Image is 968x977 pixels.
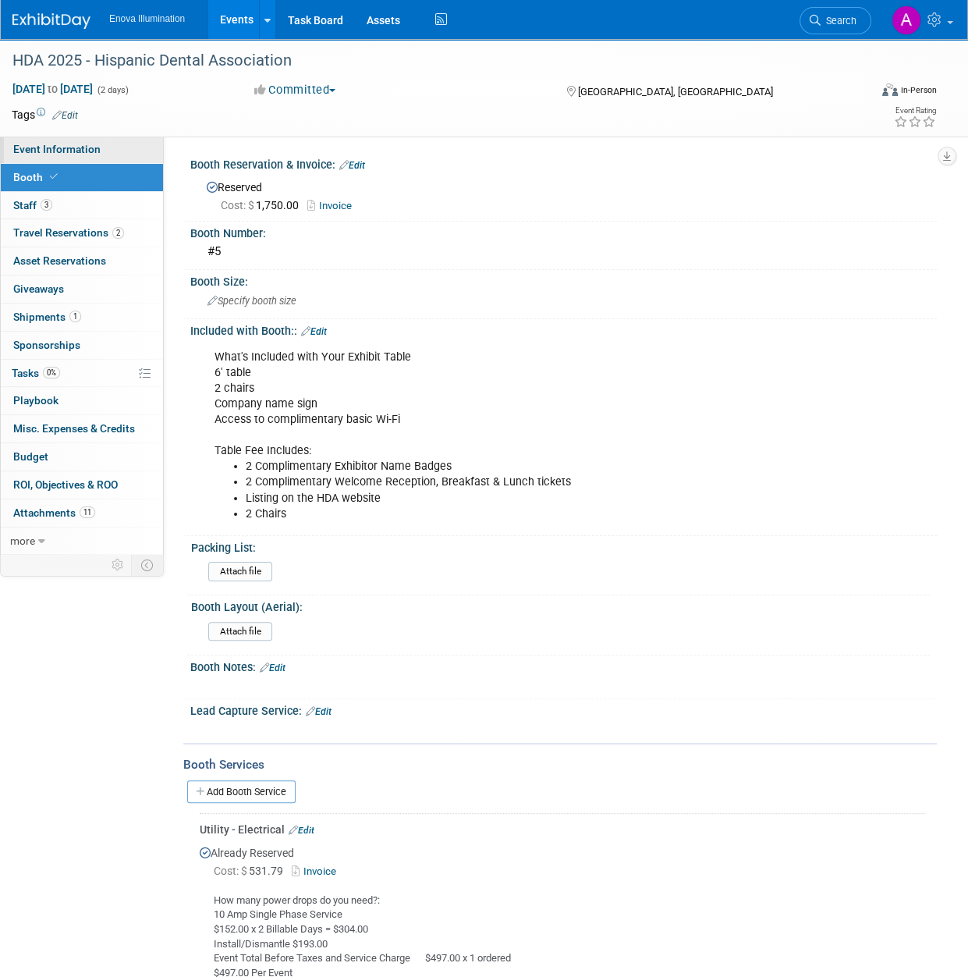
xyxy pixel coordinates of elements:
[207,295,296,307] span: Specify booth size
[96,85,129,95] span: (2 days)
[900,84,937,96] div: In-Person
[13,171,61,183] span: Booth
[1,415,163,442] a: Misc. Expenses & Credits
[1,499,163,527] a: Attachments11
[12,107,78,123] td: Tags
[802,81,937,105] div: Event Format
[112,227,124,239] span: 2
[105,555,132,575] td: Personalize Event Tab Strip
[41,199,52,211] span: 3
[10,535,35,547] span: more
[191,536,930,556] div: Packing List:
[80,506,95,518] span: 11
[1,219,163,247] a: Travel Reservations2
[202,240,925,264] div: #5
[1,136,163,163] a: Event Information
[246,491,779,506] li: Listing on the HDA website
[190,699,937,719] div: Lead Capture Service:
[221,199,305,211] span: 1,750.00
[289,825,314,836] a: Edit
[13,254,106,267] span: Asset Reservations
[260,663,285,673] a: Edit
[578,86,773,98] span: [GEOGRAPHIC_DATA], [GEOGRAPHIC_DATA]
[1,471,163,499] a: ROI, Objectives & ROO
[190,222,937,241] div: Booth Number:
[1,387,163,414] a: Playbook
[892,5,921,35] img: Abby Nelson
[214,865,289,877] span: 531.79
[1,528,163,555] a: more
[13,506,95,519] span: Attachments
[13,226,124,239] span: Travel Reservations
[882,83,898,96] img: Format-Inperson.png
[821,15,856,27] span: Search
[249,82,342,98] button: Committed
[1,247,163,275] a: Asset Reservations
[183,756,937,773] div: Booth Services
[200,822,925,837] div: Utility - Electrical
[339,160,365,171] a: Edit
[190,153,937,173] div: Booth Reservation & Invoice:
[12,367,60,379] span: Tasks
[12,13,90,29] img: ExhibitDay
[292,865,342,877] a: Invoice
[50,172,58,181] i: Booth reservation complete
[204,342,789,530] div: What's Included with Your Exhibit Table 6' table 2 chairs Company name sign Access to complimenta...
[13,478,118,491] span: ROI, Objectives & ROO
[13,422,135,435] span: Misc. Expenses & Credits
[1,304,163,331] a: Shipments1
[306,706,332,717] a: Edit
[13,450,48,463] span: Budget
[13,339,80,351] span: Sponsorships
[190,319,937,339] div: Included with Booth::
[800,7,871,34] a: Search
[894,107,936,115] div: Event Rating
[1,443,163,471] a: Budget
[13,311,81,323] span: Shipments
[190,270,937,290] div: Booth Size:
[7,47,858,75] div: HDA 2025 - Hispanic Dental Association
[246,474,779,490] li: 2 Complimentary Welcome Reception, Breakfast & Lunch tickets
[301,326,327,337] a: Edit
[246,459,779,474] li: 2 Complimentary Exhibitor Name Badges
[1,192,163,219] a: Staff3
[69,311,81,322] span: 1
[1,275,163,303] a: Giveaways
[13,394,59,407] span: Playbook
[190,655,937,676] div: Booth Notes:
[307,200,360,211] a: Invoice
[246,506,779,522] li: 2 Chairs
[13,143,101,155] span: Event Information
[187,780,296,803] a: Add Booth Service
[12,82,94,96] span: [DATE] [DATE]
[1,360,163,387] a: Tasks0%
[214,865,249,877] span: Cost: $
[52,110,78,121] a: Edit
[202,176,925,214] div: Reserved
[1,164,163,191] a: Booth
[191,595,930,615] div: Booth Layout (Aerial):
[13,199,52,211] span: Staff
[43,367,60,378] span: 0%
[13,282,64,295] span: Giveaways
[132,555,164,575] td: Toggle Event Tabs
[1,332,163,359] a: Sponsorships
[109,13,185,24] span: Enova Illumination
[221,199,256,211] span: Cost: $
[45,83,60,95] span: to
